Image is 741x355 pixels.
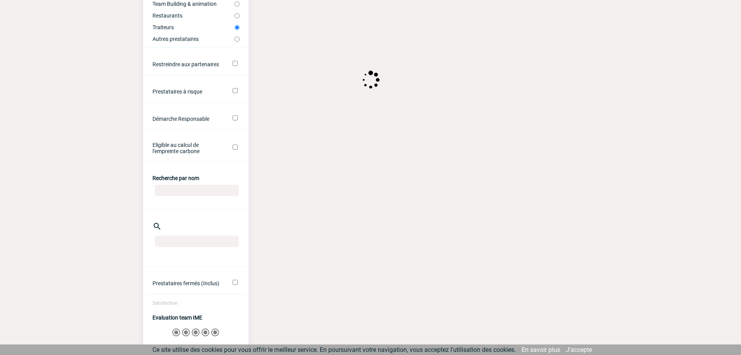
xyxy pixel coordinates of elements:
label: Restaurants [152,12,235,19]
span: Satisfaction [152,300,178,306]
label: Recherche par nom [152,175,199,181]
img: search-24-px.png [152,222,162,231]
label: Démarche Responsable [152,116,222,122]
a: J'accepte [566,346,592,353]
label: Prestataires à risque [152,88,222,95]
label: Team Building & animation [152,1,235,7]
label: Autres prestataires [152,36,235,42]
span: Ce site utilise des cookies pour vous offrir le meilleur service. En poursuivant votre navigation... [152,346,516,353]
input: Démarche Responsable [233,115,238,120]
a: En savoir plus [522,346,560,353]
label: Traiteurs [152,24,235,30]
input: Eligible au calcul de l'empreinte carbone [233,145,238,150]
label: Prestataires fermés (Inclus) [152,280,222,286]
label: Eligible au calcul de l'empreinte carbone [152,142,222,154]
label: Restreindre aux partenaires [152,61,222,67]
label: Evaluation team IME [152,314,202,321]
